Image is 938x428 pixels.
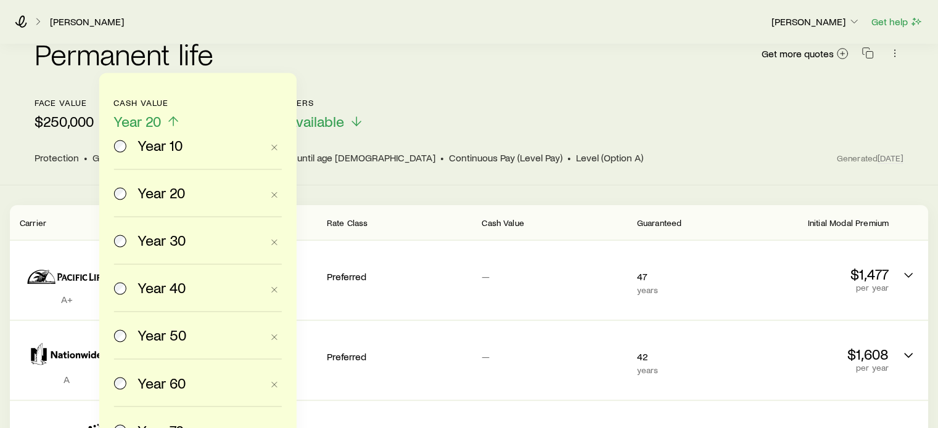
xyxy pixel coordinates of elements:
span: [DATE] [878,153,903,164]
span: • [567,151,571,164]
button: CarriersAll available [269,98,364,131]
p: Preferred [327,350,472,363]
span: • [440,151,444,164]
span: All available [269,113,344,130]
span: Get more quotes [762,49,834,59]
button: Get help [871,15,923,29]
p: per year [744,283,889,293]
p: 47 [637,270,734,283]
p: Preferred [327,270,472,283]
p: per year [744,363,889,373]
span: Guaranteed [637,217,682,228]
p: $1,477 [744,265,889,283]
p: $1,608 [744,345,889,363]
span: No-lapse guarantee until age [DEMOGRAPHIC_DATA] [210,151,435,164]
span: Cash Value [482,217,524,228]
p: A+ [20,293,113,305]
span: Rate Class [327,217,368,228]
p: years [637,365,734,375]
p: Carriers [269,98,364,108]
p: — [482,270,627,283]
h2: Permanent life [35,39,213,68]
span: Year 20 [113,113,161,130]
p: face value [35,98,94,108]
p: 42 [637,350,734,363]
a: Get more quotes [761,47,849,61]
button: [PERSON_NAME] [771,15,861,30]
p: A [20,373,113,386]
span: Carrier [20,217,46,228]
p: [PERSON_NAME] [771,15,860,28]
span: Level (Option A) [576,151,643,164]
span: Guaranteed universal life [93,151,197,164]
a: [PERSON_NAME] [49,16,125,28]
p: Cash Value [113,98,181,108]
button: Cash ValueYear 20 [113,98,181,131]
p: years [637,285,734,295]
span: Generated [837,153,903,164]
span: Continuous Pay (Level Pay) [449,151,562,164]
span: Initial Modal Premium [808,217,889,228]
p: — [482,350,627,363]
p: $250,000 [35,113,94,130]
span: Protection [35,151,79,164]
span: • [84,151,88,164]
